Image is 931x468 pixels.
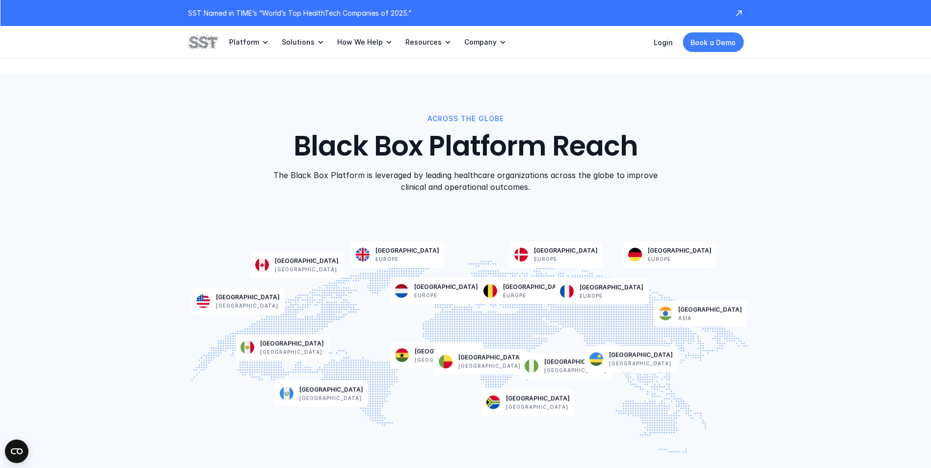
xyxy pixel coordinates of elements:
[188,34,217,51] img: SST logo
[282,38,315,47] p: Solutions
[486,395,500,409] img: South Africa flag
[188,8,724,18] p: SST Named in TIME’s “World’s Top HealthTech Companies of 2025."
[648,246,712,255] p: [GEOGRAPHIC_DATA]
[678,314,692,322] p: Asia
[514,248,528,261] img: Denmark flag
[560,285,574,298] img: France flag
[458,353,522,362] p: [GEOGRAPHIC_DATA]
[229,26,270,58] a: Platform
[356,248,370,261] img: United Kingdom flag
[427,113,504,124] p: ACROSS THE GLOBE
[415,347,479,356] p: [GEOGRAPHIC_DATA]
[275,257,339,265] p: [GEOGRAPHIC_DATA]
[414,291,437,299] p: Europe
[464,38,497,47] p: Company
[609,351,673,360] p: [GEOGRAPHIC_DATA]
[240,340,254,354] img: Mexico flag
[196,294,210,308] img: USA flag
[458,362,521,370] p: [GEOGRAPHIC_DATA]
[299,385,363,394] p: [GEOGRAPHIC_DATA]
[439,355,452,368] img: Benin flag
[275,265,337,273] p: [GEOGRAPHIC_DATA]
[483,284,497,298] img: Belgium flag
[691,37,736,48] p: Book a Demo
[375,246,439,255] p: [GEOGRAPHIC_DATA]
[503,283,567,291] p: [GEOGRAPHIC_DATA]
[260,348,322,356] p: [GEOGRAPHIC_DATA]
[506,403,568,411] p: [GEOGRAPHIC_DATA]
[414,283,478,291] p: [GEOGRAPHIC_DATA]
[589,352,603,366] img: Rwanda flag
[271,169,660,192] p: The Black Box Platform is leveraged by leading healthcare organizations across the globe to impro...
[191,232,747,454] img: Map of the world
[544,366,607,374] p: [GEOGRAPHIC_DATA]
[216,302,278,310] p: [GEOGRAPHIC_DATA]
[216,293,280,302] p: [GEOGRAPHIC_DATA]
[337,38,383,47] p: How We Help
[255,258,269,272] img: Canada flag
[503,291,526,299] p: Europe
[678,305,742,314] p: [GEOGRAPHIC_DATA]
[375,255,399,263] p: Europe
[683,32,744,52] a: Book a Demo
[534,255,557,263] p: Europe
[506,394,570,403] p: [GEOGRAPHIC_DATA]
[395,284,408,298] img: Netherlands flag
[260,339,324,348] p: [GEOGRAPHIC_DATA]
[648,255,671,263] p: Europe
[659,307,672,320] img: India flag
[525,359,538,373] img: Nigeria flag
[609,360,671,367] p: [GEOGRAPHIC_DATA]
[534,246,598,255] p: [GEOGRAPHIC_DATA]
[280,387,293,400] img: Guatemala flag
[415,356,477,364] p: [GEOGRAPHIC_DATA]
[395,348,409,362] img: Ghana flag
[628,248,642,261] img: Germany flag
[654,38,673,47] a: Login
[293,130,638,163] h2: Black Box Platform Reach
[299,394,362,402] p: [GEOGRAPHIC_DATA]
[580,292,603,300] p: Europe
[405,38,442,47] p: Resources
[5,440,28,463] button: Open CMP widget
[580,283,643,292] p: [GEOGRAPHIC_DATA]
[544,358,608,366] p: [GEOGRAPHIC_DATA]
[229,38,259,47] p: Platform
